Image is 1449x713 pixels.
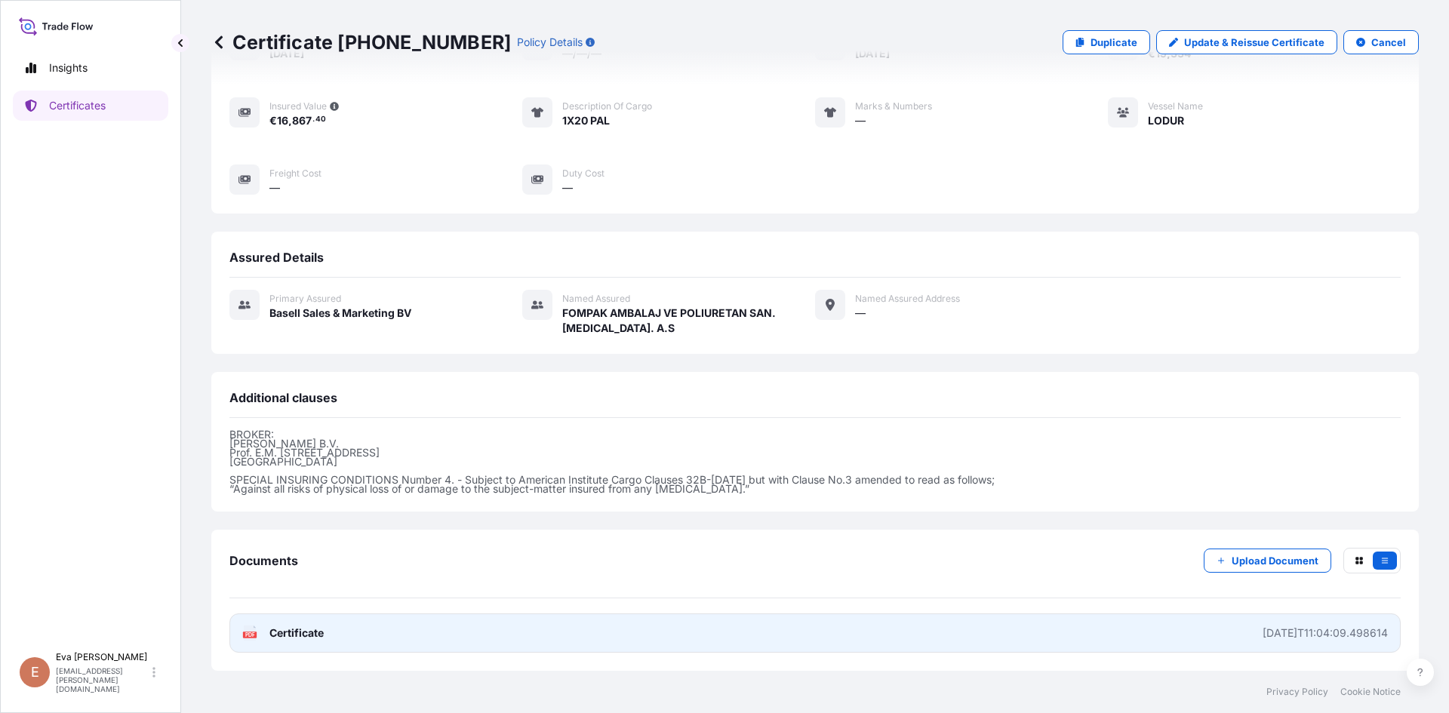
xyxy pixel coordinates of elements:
a: Privacy Policy [1266,686,1328,698]
p: Policy Details [517,35,583,50]
a: Cookie Notice [1340,686,1401,698]
span: Description of cargo [562,100,652,112]
span: Vessel Name [1148,100,1203,112]
span: Basell Sales & Marketing BV [269,306,411,321]
p: Update & Reissue Certificate [1184,35,1324,50]
span: — [855,306,866,321]
span: Insured Value [269,100,327,112]
text: PDF [245,632,255,638]
span: 40 [315,117,326,122]
a: Update & Reissue Certificate [1156,30,1337,54]
span: LODUR [1148,113,1184,128]
a: PDFCertificate[DATE]T11:04:09.498614 [229,613,1401,653]
span: 16 [277,115,288,126]
span: Certificate [269,625,324,641]
p: Duplicate [1091,35,1137,50]
span: 1X20 PAL [562,113,610,128]
p: Insights [49,60,88,75]
p: Upload Document [1232,553,1318,568]
a: Duplicate [1063,30,1150,54]
p: Cancel [1371,35,1406,50]
span: Freight Cost [269,167,321,180]
a: Certificates [13,91,168,121]
span: E [31,665,39,680]
span: € [269,115,277,126]
div: [DATE]T11:04:09.498614 [1263,625,1388,641]
span: — [562,180,573,195]
span: Additional clauses [229,390,337,405]
span: Named Assured [562,293,630,305]
span: Marks & Numbers [855,100,932,112]
p: [EMAIL_ADDRESS][PERSON_NAME][DOMAIN_NAME] [56,666,149,693]
span: Named Assured Address [855,293,960,305]
span: , [288,115,292,126]
p: BROKER: [PERSON_NAME] B.V. Prof. E.M. [STREET_ADDRESS] [GEOGRAPHIC_DATA] SPECIAL INSURING CONDITI... [229,430,1401,493]
span: — [269,180,280,195]
p: Eva [PERSON_NAME] [56,651,149,663]
span: — [855,113,866,128]
button: Upload Document [1204,549,1331,573]
span: Documents [229,553,298,568]
span: Duty Cost [562,167,605,180]
span: 867 [292,115,312,126]
span: . [312,117,315,122]
a: Insights [13,53,168,83]
p: Certificate [PHONE_NUMBER] [211,30,511,54]
span: Primary assured [269,293,341,305]
span: FOMPAK AMBALAJ VE POLIURETAN SAN. [MEDICAL_DATA]. A.S [562,306,815,336]
button: Cancel [1343,30,1419,54]
span: Assured Details [229,250,324,265]
p: Certificates [49,98,106,113]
